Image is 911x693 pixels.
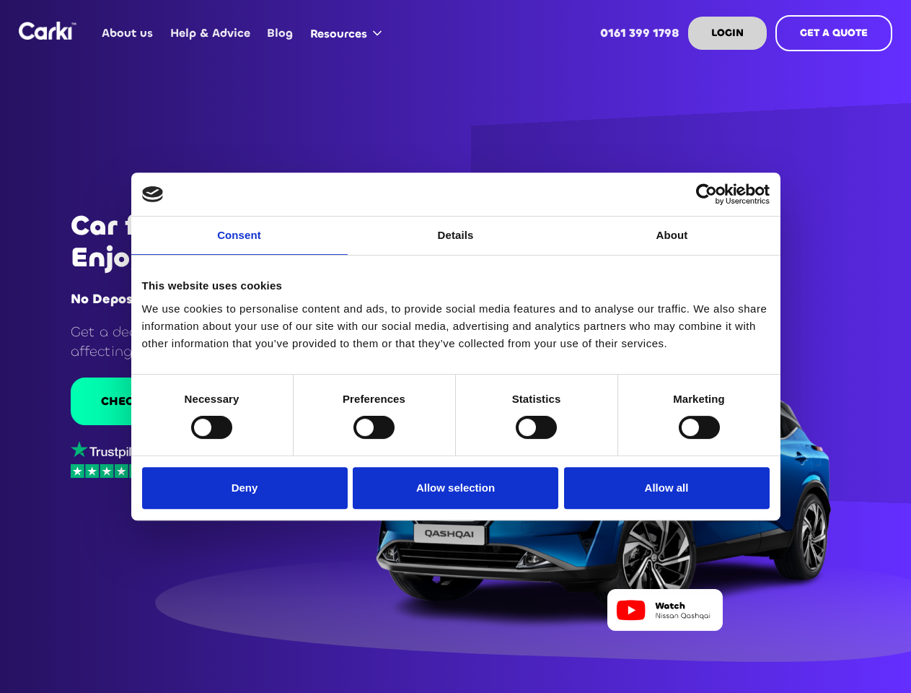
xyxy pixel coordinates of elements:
strong: LOGIN [711,26,744,40]
button: Allow all [564,467,770,509]
button: Allow selection [353,467,558,509]
a: LOGIN [688,17,767,50]
a: Consent [131,217,348,255]
a: CHECK MY ELIGIBILITY [71,378,266,425]
div: Resources [310,26,367,42]
div: We use cookies to personalise content and ads, to provide social media features and to analyse ou... [142,300,770,352]
img: Logo [19,22,76,40]
div: CHECK MY ELIGIBILITY [101,393,236,409]
strong: Marketing [673,393,725,405]
strong: Statistics [512,393,561,405]
button: Deny [142,467,348,509]
strong: Preferences [343,393,405,405]
strong: Necessary [185,393,239,405]
div: Resources [302,6,396,61]
div: This website uses cookies [142,277,770,295]
a: Help & Advice [162,5,258,61]
strong: GET A QUOTE [800,26,868,40]
strong: 0161 399 1798 [600,25,679,40]
img: stars [71,464,143,478]
img: logo [142,186,164,202]
a: About us [94,5,162,61]
strong: No Deposit Needed. [71,290,201,308]
p: Get a decision in just 20 seconds* without affecting your credit score [71,322,394,362]
a: 0161 399 1798 [592,5,688,61]
a: Blog [259,5,302,61]
a: About [564,217,780,255]
img: trustpilot [71,441,143,459]
a: Details [348,217,564,255]
a: home [19,22,76,40]
a: GET A QUOTE [775,15,892,51]
h1: Car finance sorted. Enjoy the ride! [71,210,394,274]
a: Usercentrics Cookiebot - opens in a new window [643,183,770,205]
